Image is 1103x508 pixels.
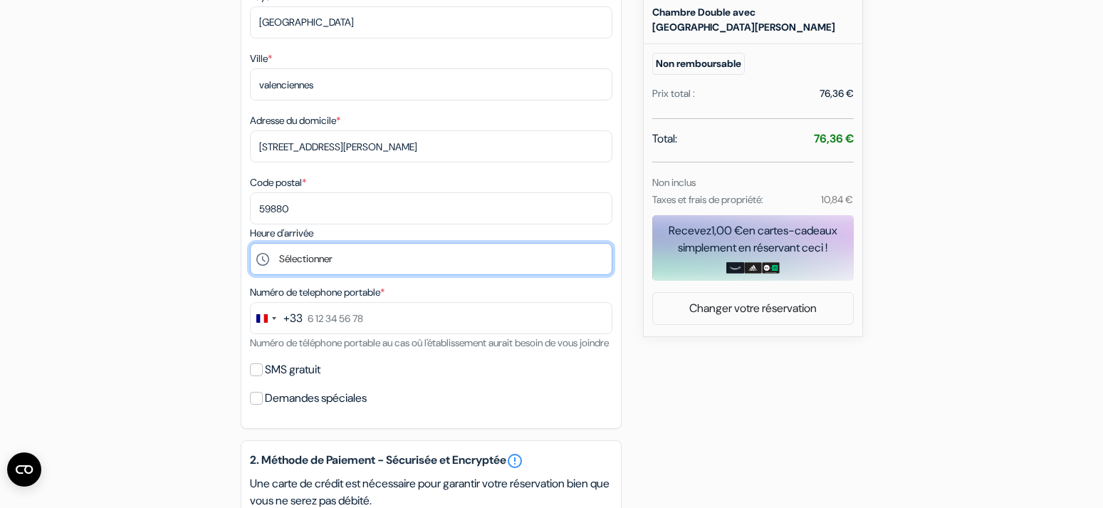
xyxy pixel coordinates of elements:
[744,262,762,274] img: adidas-card.png
[7,452,41,487] button: Open CMP widget
[250,113,340,128] label: Adresse du domicile
[652,6,835,33] b: Chambre Double avec [GEOGRAPHIC_DATA][PERSON_NAME]
[814,131,854,146] strong: 76,36 €
[653,295,853,322] a: Changer votre réservation
[652,222,854,256] div: Recevez en cartes-cadeaux simplement en réservant ceci !
[265,360,320,380] label: SMS gratuit
[250,452,612,470] h5: 2. Méthode de Paiement - Sécurisée et Encryptée
[820,86,854,101] div: 76,36 €
[652,53,745,75] small: Non remboursable
[250,175,306,190] label: Code postal
[250,302,612,334] input: 6 12 34 56 78
[652,130,677,147] span: Total:
[652,86,695,101] div: Prix total :
[726,262,744,274] img: amazon-card-no-text.png
[652,176,696,189] small: Non inclus
[265,388,367,408] label: Demandes spéciales
[652,193,763,206] small: Taxes et frais de propriété:
[251,303,303,333] button: Change country, selected France (+33)
[821,193,853,206] small: 10,84 €
[283,310,303,327] div: +33
[250,285,385,300] label: Numéro de telephone portable
[506,452,523,470] a: error_outline
[250,51,272,66] label: Ville
[250,226,313,241] label: Heure d'arrivée
[762,262,780,274] img: uber-uber-eats-card.png
[250,336,609,349] small: Numéro de téléphone portable au cas où l'établissement aurait besoin de vous joindre
[711,223,743,238] span: 1,00 €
